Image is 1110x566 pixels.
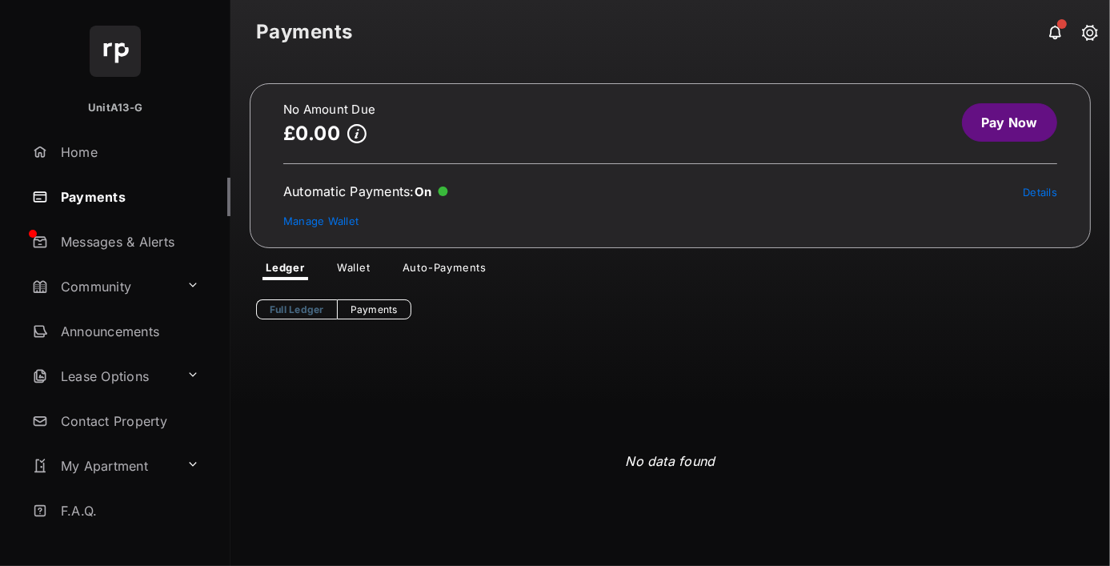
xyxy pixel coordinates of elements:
a: Announcements [26,312,230,351]
p: £0.00 [283,122,341,144]
span: On [415,184,432,199]
img: svg+xml;base64,PHN2ZyB4bWxucz0iaHR0cDovL3d3dy53My5vcmcvMjAwMC9zdmciIHdpZHRoPSI2NCIgaGVpZ2h0PSI2NC... [90,26,141,77]
a: Details [1023,186,1057,199]
a: Payments [337,299,411,319]
a: Wallet [324,261,383,280]
a: Manage Wallet [283,215,359,227]
p: UnitA13-G [88,100,142,116]
a: Auto-Payments [390,261,499,280]
a: Payments [26,178,230,216]
p: No data found [625,452,715,471]
h2: No Amount Due [283,103,375,116]
a: Home [26,133,230,171]
div: Automatic Payments : [283,183,448,199]
a: F.A.Q. [26,492,230,530]
a: Lease Options [26,357,180,395]
a: My Apartment [26,447,180,485]
a: Ledger [253,261,318,280]
a: Full Ledger [256,299,337,319]
a: Community [26,267,180,306]
strong: Payments [256,22,353,42]
a: Contact Property [26,402,230,440]
a: Messages & Alerts [26,223,230,261]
